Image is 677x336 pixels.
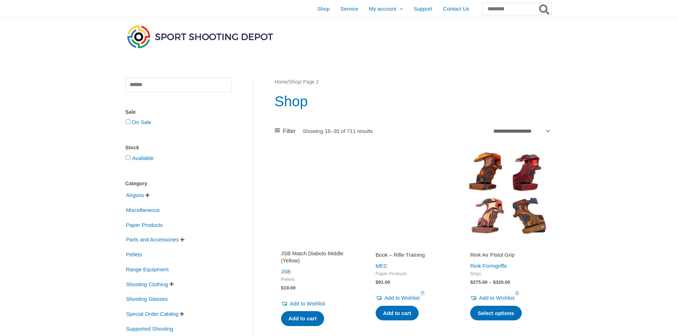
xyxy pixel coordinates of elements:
span: $ [470,279,473,285]
a: On Sale [132,119,151,125]
img: Sport Shooting Depot [125,23,275,50]
iframe: Customer reviews powered by Trustpilot [376,241,450,250]
bdi: 91.00 [376,279,390,285]
div: Sale [125,107,232,117]
a: Add to Wishlist [281,299,325,309]
span: Supported Shooting [125,323,174,335]
p: Showing 16–30 of 711 results [303,128,373,134]
img: Rink Air Pistol Grip [464,150,551,237]
a: Select options for “Rink Air Pistol Grip” [470,306,522,321]
a: MEC [376,263,387,269]
bdi: 275.00 [470,279,488,285]
span: Add to Wishlist [479,295,514,301]
a: Add to Wishlist [470,293,514,303]
span: Grips [470,271,545,277]
h2: JSB Match Diabolo Middle (Yellow) [281,250,356,264]
span: Pellets [281,277,356,283]
input: On Sale [126,119,130,124]
a: Paper Products [125,221,163,227]
a: Rink-Formgriffe [470,263,507,269]
a: Supported Shooting [125,325,174,331]
span: Pellets [125,249,143,261]
a: Airguns [125,192,145,198]
span: $ [376,279,378,285]
a: Home [275,79,288,85]
span: Special Order Catalog [125,308,179,320]
iframe: Customer reviews powered by Trustpilot [470,241,545,250]
iframe: Customer reviews powered by Trustpilot [281,241,356,250]
span: Miscellaneous [125,204,161,216]
span: 2 [514,290,520,296]
a: Shooting Clothing [125,281,169,287]
span: Parts and Accessories [125,234,179,246]
a: Miscellaneous [125,207,161,213]
span: Shooting Clothing [125,278,169,290]
img: JSB Match Diabolo Middle (Yellow) [275,150,362,237]
div: Category [125,178,232,189]
a: Special Order Catalog [125,310,179,316]
bdi: 19.00 [281,285,296,290]
span: Add to Wishlist [385,295,420,301]
span: Airguns [125,189,145,201]
a: Shooting Glasses [125,295,169,302]
a: Rink Air Pistol Grip [470,251,545,261]
img: Rifle Training [369,150,457,237]
span: $ [493,279,496,285]
a: Pellets [125,251,143,257]
a: JSB Match Diabolo Middle (Yellow) [281,250,356,267]
h2: Book – Rifle Training [376,251,450,258]
a: Range Equipment [125,266,170,272]
span: – [489,279,492,285]
h2: Rink Air Pistol Grip [470,251,545,258]
a: Book – Rifle Training [376,251,450,261]
a: Add to cart: “Book - Rifle Training” [376,306,419,321]
a: Add to Wishlist [376,293,420,303]
span: Paper Products [125,219,163,231]
button: Search [538,3,552,15]
h1: Shop [275,91,552,111]
a: Parts and Accessories [125,236,179,242]
span: Filter [283,126,296,137]
a: Add to cart: “JSB Match Diabolo Middle (Yellow)” [281,311,324,326]
span: Range Equipment [125,263,170,276]
select: Shop order [491,126,552,136]
span: Shooting Glasses [125,293,169,305]
span: 7 [420,290,425,296]
div: Stock [125,143,232,153]
bdi: 320.00 [493,279,510,285]
a: Available [132,155,154,161]
input: Available [126,155,130,160]
span: $ [281,285,284,290]
span: Add to Wishlist [290,300,325,306]
span:  [180,237,184,242]
a: Shop [289,79,300,85]
span:  [180,311,184,316]
span:  [145,193,150,198]
span: Paper Products [376,271,450,277]
a: Filter [275,126,296,137]
span:  [170,282,174,287]
nav: Breadcrumb [275,78,552,87]
a: JSB [281,268,291,274]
